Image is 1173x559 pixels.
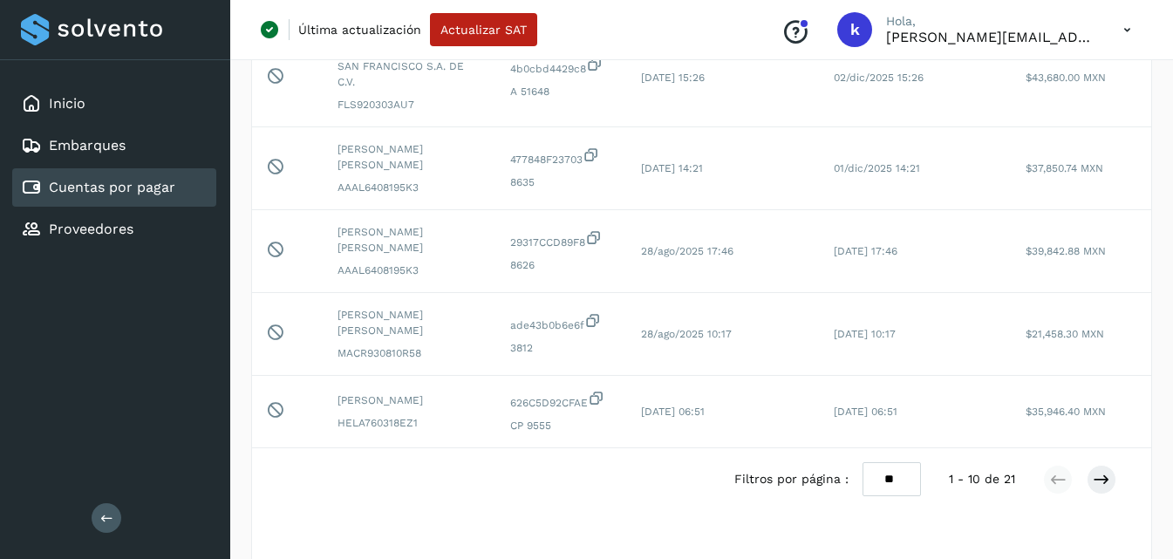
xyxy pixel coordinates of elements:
span: 477848F23703 [510,147,613,167]
span: [PERSON_NAME] LOCALES SAN FRANCISCO S.A. DE C.V. [338,43,482,90]
span: $21,458.30 MXN [1026,328,1104,340]
span: [DATE] 06:51 [641,406,705,418]
a: Proveedores [49,221,133,237]
span: [PERSON_NAME] [PERSON_NAME] [338,224,482,256]
p: Última actualización [298,22,421,37]
span: $43,680.00 MXN [1026,72,1106,84]
span: 8635 [510,174,613,190]
p: Hola, [886,14,1095,29]
span: 626C5D92CFAE [510,390,613,411]
span: Actualizar SAT [440,24,527,36]
span: [DATE] 15:26 [641,72,705,84]
span: [PERSON_NAME] [338,392,482,408]
span: $37,850.74 MXN [1026,162,1103,174]
span: A 51648 [510,84,613,99]
span: ade43b0b6e6f [510,312,613,333]
button: Actualizar SAT [430,13,537,46]
span: FLS920303AU7 [338,97,482,112]
div: Embarques [12,126,216,165]
p: karla@metaleslozano.com.mx [886,29,1095,45]
span: 28/ago/2025 10:17 [641,328,732,340]
span: HELA760318EZ1 [338,415,482,431]
span: 28/ago/2025 17:46 [641,245,733,257]
span: MACR930810R58 [338,345,482,361]
span: $35,946.40 MXN [1026,406,1106,418]
span: CP 9555 [510,418,613,433]
span: 8626 [510,257,613,273]
span: Filtros por página : [734,470,849,488]
span: [PERSON_NAME] [PERSON_NAME] [338,307,482,338]
span: 3812 [510,340,613,356]
span: $39,842.88 MXN [1026,245,1106,257]
div: Proveedores [12,210,216,249]
span: AAAL6408195K3 [338,180,482,195]
span: AAAL6408195K3 [338,262,482,278]
span: 1 - 10 de 21 [949,470,1015,488]
span: 02/dic/2025 15:26 [834,72,924,84]
span: 4b0cbd4429c8 [510,56,613,77]
span: [PERSON_NAME] [PERSON_NAME] [338,141,482,173]
div: Cuentas por pagar [12,168,216,207]
div: Inicio [12,85,216,123]
span: [DATE] 10:17 [834,328,896,340]
span: 01/dic/2025 14:21 [834,162,920,174]
span: 29317CCD89F8 [510,229,613,250]
span: [DATE] 17:46 [834,245,897,257]
a: Inicio [49,95,85,112]
span: [DATE] 14:21 [641,162,703,174]
span: [DATE] 06:51 [834,406,897,418]
a: Embarques [49,137,126,153]
a: Cuentas por pagar [49,179,175,195]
